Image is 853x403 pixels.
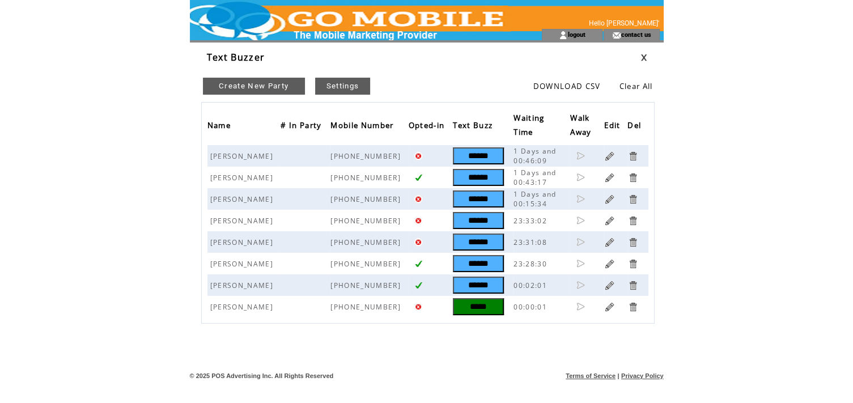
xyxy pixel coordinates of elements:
[514,237,550,247] span: 23:31:08
[604,237,615,248] a: Click to edit
[210,302,276,312] span: [PERSON_NAME]
[627,151,638,162] a: Click to delete
[210,259,276,269] span: [PERSON_NAME]
[627,302,638,312] a: Click to delete
[514,259,550,269] span: 23:28:30
[604,215,615,226] a: Click to edit
[617,372,619,379] span: |
[612,31,621,40] img: contact_us_icon.gif
[604,258,615,269] a: Click to edit
[559,31,567,40] img: account_icon.gif
[514,189,556,209] span: 1 Days and 00:15:34
[567,31,585,38] a: logout
[576,302,585,311] a: Click to set as walk away
[330,302,404,312] span: [PHONE_NUMBER]
[619,81,653,91] a: Clear All
[409,117,448,136] span: Opted-in
[330,216,404,226] span: [PHONE_NUMBER]
[576,259,585,268] a: Click to set as walk away
[330,117,396,136] span: Mobile Number
[604,151,615,162] a: Click to edit
[514,146,556,166] span: 1 Days and 00:46:09
[514,168,556,187] span: 1 Days and 00:43:17
[315,78,371,95] a: Settings
[203,78,305,95] a: Create New Party
[576,151,585,160] a: Click to set as walk away
[330,151,404,161] span: [PHONE_NUMBER]
[210,281,276,290] span: [PERSON_NAME]
[281,117,324,136] span: # In Party
[621,372,664,379] a: Privacy Policy
[576,281,585,290] a: Click to set as walk away
[514,216,550,226] span: 23:33:02
[207,51,265,63] span: Text Buzzer
[627,194,638,205] a: Click to delete
[207,117,234,136] span: Name
[210,237,276,247] span: [PERSON_NAME]
[330,259,404,269] span: [PHONE_NUMBER]
[627,280,638,291] a: Click to delete
[576,173,585,182] a: Click to set as walk away
[210,194,276,204] span: [PERSON_NAME]
[453,117,495,136] span: Text Buzz
[210,216,276,226] span: [PERSON_NAME]
[627,172,638,183] a: Click to delete
[210,151,276,161] span: [PERSON_NAME]
[570,110,594,143] span: Walk Away
[627,117,644,136] span: Del
[330,194,404,204] span: [PHONE_NUMBER]
[330,237,404,247] span: [PHONE_NUMBER]
[514,302,550,312] span: 00:00:01
[604,280,615,291] a: Click to edit
[330,173,404,183] span: [PHONE_NUMBER]
[604,302,615,312] a: Click to edit
[514,110,544,143] span: Waiting Time
[627,215,638,226] a: Click to delete
[533,81,601,91] a: DOWNLOAD CSV
[514,281,550,290] span: 00:02:01
[627,237,638,248] a: Click to delete
[604,194,615,205] a: Click to edit
[190,372,334,379] span: © 2025 POS Advertising Inc. All Rights Reserved
[621,31,651,38] a: contact us
[589,19,659,27] span: Hello [PERSON_NAME]'
[627,258,638,269] a: Click to delete
[566,372,616,379] a: Terms of Service
[604,172,615,183] a: Click to edit
[604,117,623,136] span: Edit
[576,237,585,247] a: Click to set as walk away
[330,281,404,290] span: [PHONE_NUMBER]
[210,173,276,183] span: [PERSON_NAME]
[576,216,585,225] a: Click to set as walk away
[576,194,585,203] a: Click to set as walk away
